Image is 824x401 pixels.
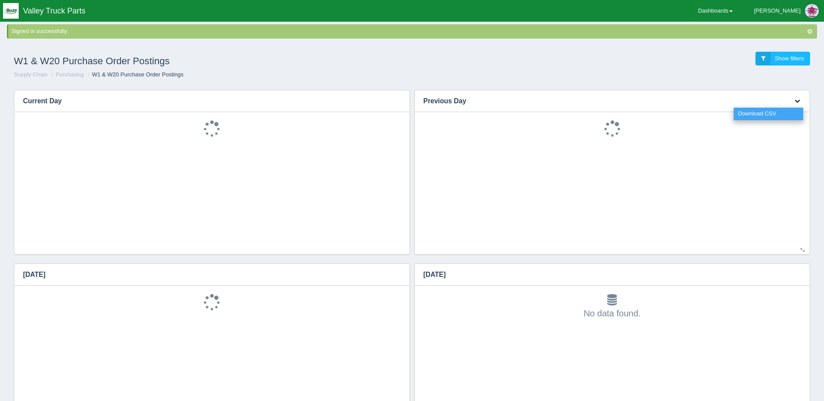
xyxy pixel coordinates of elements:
[56,71,84,78] a: Purchasing
[86,71,184,79] li: W1 & W20 Purchase Order Postings
[754,2,801,20] div: [PERSON_NAME]
[415,264,797,286] h3: [DATE]
[775,55,804,62] span: Show filters
[3,3,19,19] img: q1blfpkbivjhsugxdrfq.png
[755,52,810,66] a: Show filters
[14,90,397,112] h3: Current Day
[14,71,47,78] a: Supply Chain
[734,108,803,120] a: Download CSV
[415,90,784,112] h3: Previous Day
[805,4,819,18] img: Profile Picture
[424,294,801,319] div: No data found.
[11,27,815,36] div: Signed in successfully.
[14,52,412,71] h1: W1 & W20 Purchase Order Postings
[14,264,397,286] h3: [DATE]
[23,7,86,15] span: Valley Truck Parts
